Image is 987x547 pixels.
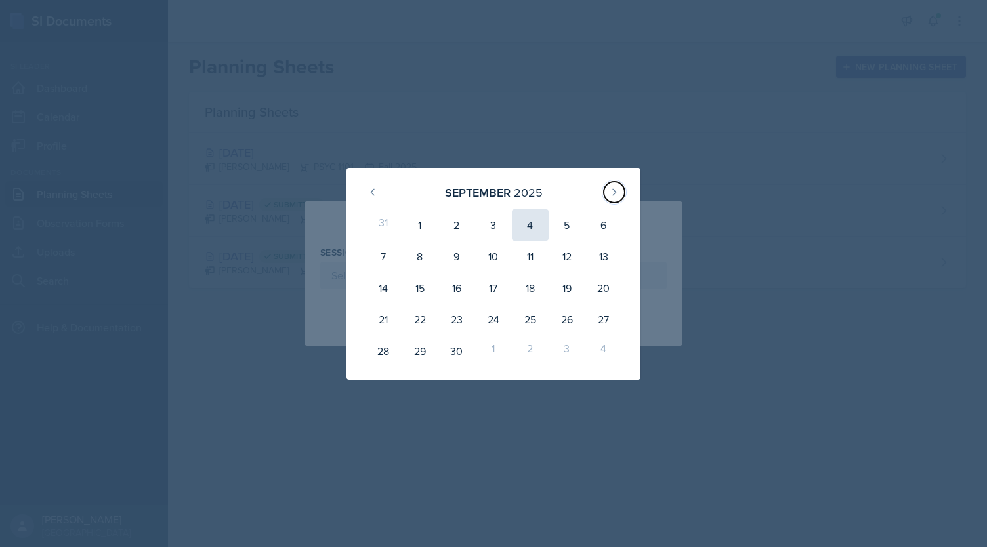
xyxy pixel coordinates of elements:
div: 8 [402,241,438,272]
div: 2 [438,209,475,241]
div: 18 [512,272,549,304]
div: 15 [402,272,438,304]
div: 5 [549,209,585,241]
div: 27 [585,304,622,335]
div: 13 [585,241,622,272]
div: 16 [438,272,475,304]
div: 1 [475,335,512,367]
div: 9 [438,241,475,272]
div: 10 [475,241,512,272]
div: September [445,184,511,201]
div: 29 [402,335,438,367]
div: 23 [438,304,475,335]
div: 11 [512,241,549,272]
div: 6 [585,209,622,241]
div: 1 [402,209,438,241]
div: 17 [475,272,512,304]
div: 28 [365,335,402,367]
div: 25 [512,304,549,335]
div: 4 [512,209,549,241]
div: 22 [402,304,438,335]
div: 4 [585,335,622,367]
div: 12 [549,241,585,272]
div: 3 [475,209,512,241]
div: 31 [365,209,402,241]
div: 20 [585,272,622,304]
div: 14 [365,272,402,304]
div: 2 [512,335,549,367]
div: 2025 [514,184,543,201]
div: 19 [549,272,585,304]
div: 24 [475,304,512,335]
div: 21 [365,304,402,335]
div: 30 [438,335,475,367]
div: 3 [549,335,585,367]
div: 7 [365,241,402,272]
div: 26 [549,304,585,335]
